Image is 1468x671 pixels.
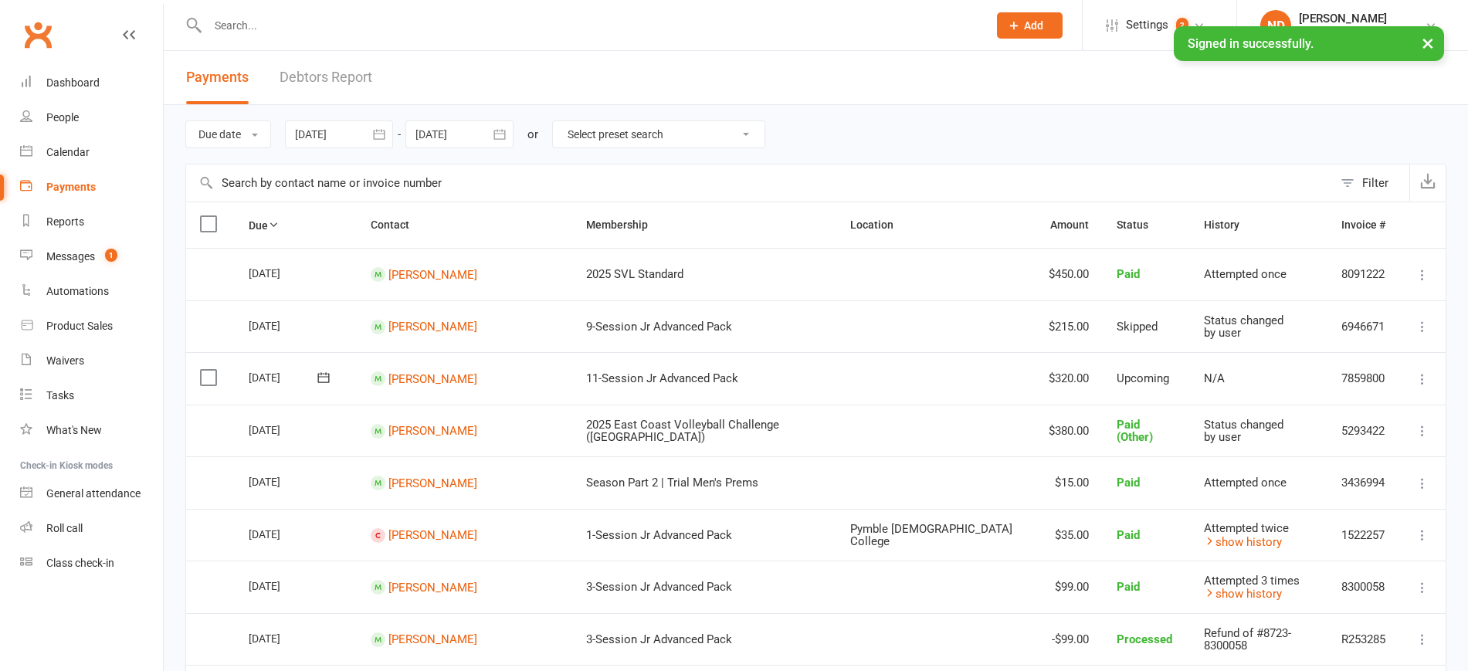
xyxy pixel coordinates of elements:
a: People [20,100,163,135]
a: [PERSON_NAME] [388,320,477,334]
span: 11-Session Jr Advanced Pack [586,371,738,385]
a: [PERSON_NAME] [388,267,477,281]
a: Reports [20,205,163,239]
a: [PERSON_NAME] [388,476,477,490]
div: [DATE] [249,261,320,285]
td: $35.00 [1035,509,1103,561]
a: [PERSON_NAME] [388,632,477,646]
th: Due [235,202,357,248]
a: Tasks [20,378,163,413]
div: Filter [1362,174,1388,192]
span: Paid (Other) [1117,418,1153,445]
span: N/A [1204,371,1225,385]
a: Class kiosk mode [20,546,163,581]
div: ND [1260,10,1291,41]
div: [DATE] [249,522,320,546]
a: show history [1204,535,1282,549]
div: Automations [46,285,109,297]
div: [DATE] [249,418,320,442]
span: 2 [1176,18,1188,33]
td: $215.00 [1035,300,1103,353]
td: 8091222 [1327,248,1399,300]
td: R253285 [1327,613,1399,666]
div: Waivers [46,354,84,367]
td: 6946671 [1327,300,1399,353]
div: Messages [46,250,95,263]
span: 3-Session Jr Advanced Pack [586,580,732,594]
span: 9-Session Jr Advanced Pack [586,320,732,334]
button: Filter [1333,164,1409,202]
input: Search by contact name or invoice number [186,164,1333,202]
td: $380.00 [1035,405,1103,457]
span: Skipped [1117,320,1158,334]
td: Pymble [DEMOGRAPHIC_DATA] College [836,509,1035,561]
span: Attempted twice [1204,521,1289,535]
a: Payments [20,170,163,205]
span: 3-Session Jr Advanced Pack [586,632,732,646]
span: Processed [1117,632,1172,646]
a: Clubworx [19,15,57,54]
a: Calendar [20,135,163,170]
div: Refund of #8723-8300058 [1204,627,1314,652]
th: Contact [357,202,572,248]
div: Class check-in [46,557,114,569]
a: Product Sales [20,309,163,344]
a: Waivers [20,344,163,378]
input: Search... [203,15,977,36]
div: People [46,111,79,124]
a: Automations [20,274,163,309]
span: 1-Session Jr Advanced Pack [586,528,732,542]
th: Amount [1035,202,1103,248]
span: Attempted once [1204,476,1287,490]
div: [DATE] [249,626,320,650]
td: $15.00 [1035,456,1103,509]
span: Paid [1117,580,1140,594]
th: Invoice # [1327,202,1399,248]
td: 5293422 [1327,405,1399,457]
a: [PERSON_NAME] [388,424,477,438]
span: Attempted 3 times [1204,574,1300,588]
td: 1522257 [1327,509,1399,561]
td: 8300058 [1327,561,1399,613]
div: [DATE] [249,574,320,598]
a: Messages 1 [20,239,163,274]
span: Season Part 2 | Trial Men's Prems [586,476,758,490]
span: Upcoming [1117,371,1169,385]
a: What's New [20,413,163,448]
a: [PERSON_NAME] [388,528,477,542]
td: 7859800 [1327,352,1399,405]
div: or [527,125,538,144]
a: show history [1204,587,1282,601]
span: Paid [1117,476,1140,490]
span: 2025 East Coast Volleyball Challenge ([GEOGRAPHIC_DATA]) [586,418,779,445]
div: [PERSON_NAME] [1299,12,1387,25]
div: Reports [46,215,84,228]
div: Payments [46,181,96,193]
a: Dashboard [20,66,163,100]
a: [PERSON_NAME] [388,580,477,594]
button: Payments [186,51,249,104]
div: ProVolley Pty Ltd [1299,25,1387,39]
td: $450.00 [1035,248,1103,300]
span: Status changed by user [1204,313,1283,341]
a: General attendance kiosk mode [20,476,163,511]
td: $320.00 [1035,352,1103,405]
div: Product Sales [46,320,113,332]
a: Debtors Report [280,51,372,104]
td: -$99.00 [1035,613,1103,666]
span: Settings [1126,8,1168,42]
td: $99.00 [1035,561,1103,613]
th: Location [836,202,1035,248]
th: Status [1103,202,1190,248]
div: Dashboard [46,76,100,89]
th: Membership [572,202,836,248]
span: Status changed by user [1204,418,1283,445]
span: Payments [186,69,249,85]
td: 3436994 [1327,456,1399,509]
button: Due date [185,120,271,148]
span: Paid [1117,267,1140,281]
a: [PERSON_NAME] [388,371,477,385]
th: History [1190,202,1327,248]
div: [DATE] [249,469,320,493]
a: Roll call [20,511,163,546]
